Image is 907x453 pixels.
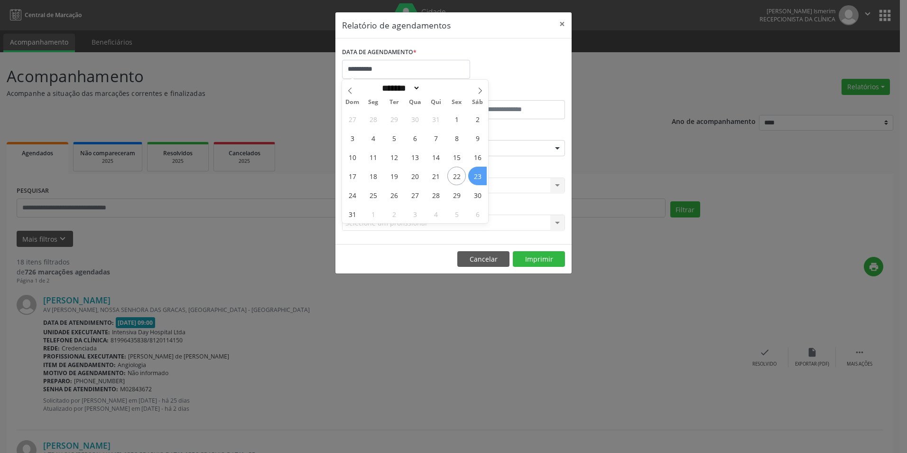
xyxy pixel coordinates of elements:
span: Setembro 1, 2025 [364,205,382,223]
span: Agosto 13, 2025 [406,148,424,166]
span: Julho 29, 2025 [385,110,403,128]
span: Agosto 15, 2025 [447,148,466,166]
span: Sáb [467,99,488,105]
span: Julho 30, 2025 [406,110,424,128]
span: Agosto 31, 2025 [343,205,361,223]
button: Close [553,12,572,36]
span: Agosto 20, 2025 [406,167,424,185]
span: Agosto 1, 2025 [447,110,466,128]
span: Agosto 24, 2025 [343,186,361,204]
span: Agosto 25, 2025 [364,186,382,204]
span: Setembro 2, 2025 [385,205,403,223]
select: Month [379,83,420,93]
span: Ter [384,99,405,105]
span: Agosto 2, 2025 [468,110,487,128]
span: Seg [363,99,384,105]
span: Setembro 6, 2025 [468,205,487,223]
span: Agosto 10, 2025 [343,148,361,166]
span: Agosto 11, 2025 [364,148,382,166]
button: Imprimir [513,251,565,267]
span: Agosto 18, 2025 [364,167,382,185]
span: Agosto 28, 2025 [426,186,445,204]
span: Julho 31, 2025 [426,110,445,128]
span: Agosto 5, 2025 [385,129,403,147]
span: Agosto 29, 2025 [447,186,466,204]
span: Setembro 3, 2025 [406,205,424,223]
span: Agosto 30, 2025 [468,186,487,204]
input: Year [420,83,452,93]
span: Agosto 14, 2025 [426,148,445,166]
span: Agosto 26, 2025 [385,186,403,204]
span: Setembro 5, 2025 [447,205,466,223]
span: Setembro 4, 2025 [426,205,445,223]
span: Julho 27, 2025 [343,110,361,128]
span: Agosto 17, 2025 [343,167,361,185]
span: Agosto 6, 2025 [406,129,424,147]
span: Agosto 12, 2025 [385,148,403,166]
span: Agosto 21, 2025 [426,167,445,185]
span: Agosto 23, 2025 [468,167,487,185]
button: Cancelar [457,251,509,267]
span: Agosto 27, 2025 [406,186,424,204]
label: ATÉ [456,85,565,100]
span: Agosto 8, 2025 [447,129,466,147]
span: Qui [426,99,446,105]
span: Agosto 3, 2025 [343,129,361,147]
span: Agosto 4, 2025 [364,129,382,147]
span: Agosto 19, 2025 [385,167,403,185]
span: Qua [405,99,426,105]
span: Dom [342,99,363,105]
span: Agosto 22, 2025 [447,167,466,185]
span: Agosto 9, 2025 [468,129,487,147]
span: Agosto 7, 2025 [426,129,445,147]
span: Julho 28, 2025 [364,110,382,128]
label: DATA DE AGENDAMENTO [342,45,416,60]
span: Agosto 16, 2025 [468,148,487,166]
span: Sex [446,99,467,105]
h5: Relatório de agendamentos [342,19,451,31]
